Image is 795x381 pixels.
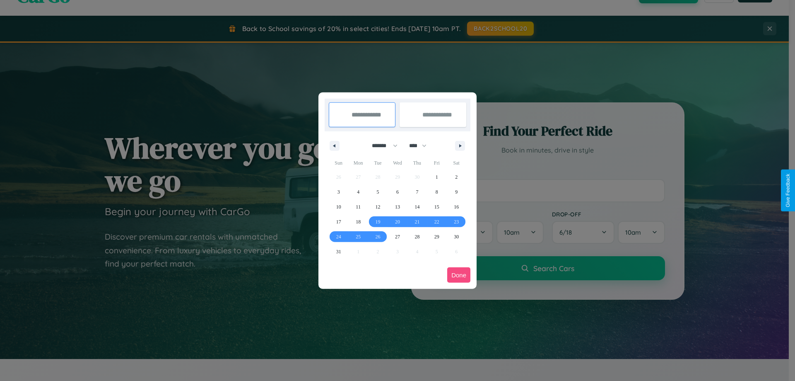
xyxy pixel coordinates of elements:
span: 21 [414,214,419,229]
span: 3 [337,184,340,199]
span: 24 [336,229,341,244]
button: 4 [348,184,368,199]
button: 31 [329,244,348,259]
span: 11 [356,199,361,214]
span: 6 [396,184,399,199]
span: 30 [454,229,459,244]
span: 27 [395,229,400,244]
button: 16 [447,199,466,214]
span: Thu [407,156,427,170]
button: 28 [407,229,427,244]
span: 4 [357,184,359,199]
span: Mon [348,156,368,170]
span: 8 [436,184,438,199]
span: 17 [336,214,341,229]
span: 23 [454,214,459,229]
span: 29 [434,229,439,244]
button: 21 [407,214,427,229]
span: 13 [395,199,400,214]
button: 20 [388,214,407,229]
span: 10 [336,199,341,214]
button: 8 [427,184,446,199]
span: 19 [376,214,381,229]
span: 9 [455,184,458,199]
button: 7 [407,184,427,199]
button: Done [447,267,470,283]
span: 2 [455,170,458,184]
span: Sun [329,156,348,170]
span: 20 [395,214,400,229]
span: Tue [368,156,388,170]
button: 27 [388,229,407,244]
span: 22 [434,214,439,229]
span: 12 [376,199,381,214]
span: Wed [388,156,407,170]
button: 19 [368,214,388,229]
button: 15 [427,199,446,214]
span: 15 [434,199,439,214]
span: 26 [376,229,381,244]
button: 17 [329,214,348,229]
button: 3 [329,184,348,199]
span: Fri [427,156,446,170]
button: 10 [329,199,348,214]
button: 12 [368,199,388,214]
button: 6 [388,184,407,199]
button: 23 [447,214,466,229]
span: Sat [447,156,466,170]
span: 31 [336,244,341,259]
span: 16 [454,199,459,214]
button: 9 [447,184,466,199]
button: 11 [348,199,368,214]
button: 24 [329,229,348,244]
button: 18 [348,214,368,229]
button: 2 [447,170,466,184]
span: 7 [416,184,418,199]
button: 13 [388,199,407,214]
button: 26 [368,229,388,244]
span: 18 [356,214,361,229]
span: 14 [414,199,419,214]
button: 14 [407,199,427,214]
button: 30 [447,229,466,244]
button: 25 [348,229,368,244]
button: 1 [427,170,446,184]
button: 29 [427,229,446,244]
span: 25 [356,229,361,244]
button: 5 [368,184,388,199]
span: 1 [436,170,438,184]
button: 22 [427,214,446,229]
div: Give Feedback [785,174,791,207]
span: 5 [377,184,379,199]
span: 28 [414,229,419,244]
